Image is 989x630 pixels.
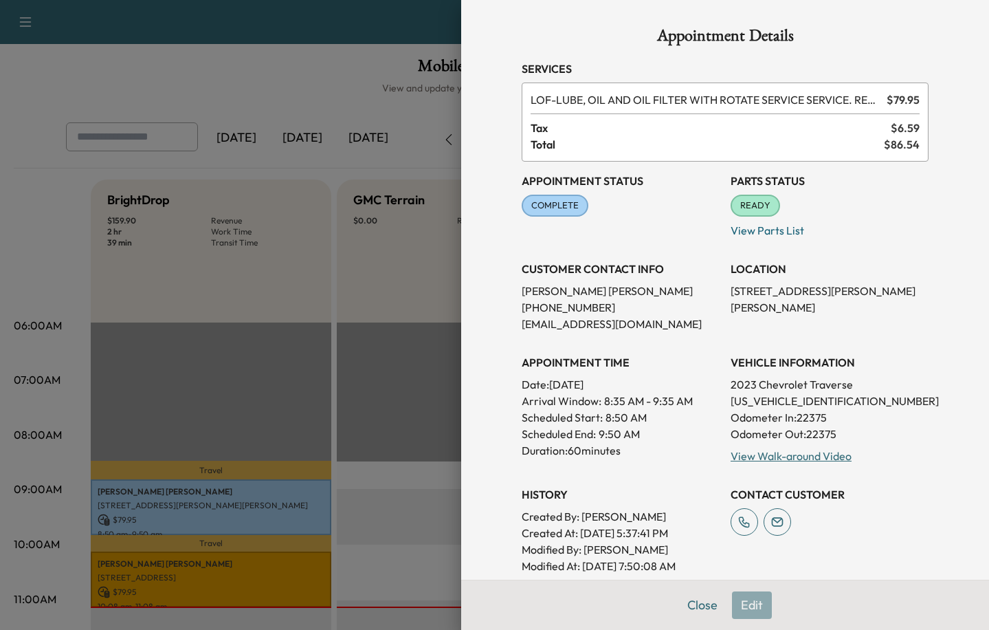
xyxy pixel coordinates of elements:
[731,486,929,503] h3: CONTACT CUSTOMER
[522,283,720,299] p: [PERSON_NAME] [PERSON_NAME]
[522,525,720,541] p: Created At : [DATE] 5:37:41 PM
[531,120,891,136] span: Tax
[522,376,720,393] p: Date: [DATE]
[522,261,720,277] h3: CUSTOMER CONTACT INFO
[731,283,929,316] p: [STREET_ADDRESS][PERSON_NAME][PERSON_NAME]
[522,393,720,409] p: Arrival Window:
[522,354,720,371] h3: APPOINTMENT TIME
[522,173,720,189] h3: Appointment Status
[732,199,779,213] span: READY
[523,199,587,213] span: COMPLETE
[531,136,884,153] span: Total
[731,217,929,239] p: View Parts List
[522,442,720,459] p: Duration: 60 minutes
[731,393,929,409] p: [US_VEHICLE_IDENTIFICATION_NUMBER]
[522,426,596,442] p: Scheduled End:
[731,449,852,463] a: View Walk-around Video
[887,91,920,108] span: $ 79.95
[731,376,929,393] p: 2023 Chevrolet Traverse
[731,426,929,442] p: Odometer Out: 22375
[522,541,720,558] p: Modified By : [PERSON_NAME]
[522,486,720,503] h3: History
[531,91,881,108] span: LUBE, OIL AND OIL FILTER WITH ROTATE SERVICE SERVICE. RESET OIL LIFE MONITOR. HAZARDOUS WASTE FEE...
[522,558,720,574] p: Modified At : [DATE] 7:50:08 AM
[522,316,720,332] p: [EMAIL_ADDRESS][DOMAIN_NAME]
[678,591,726,619] button: Close
[522,409,603,426] p: Scheduled Start:
[731,354,929,371] h3: VEHICLE INFORMATION
[522,28,929,50] h1: Appointment Details
[522,61,929,77] h3: Services
[731,173,929,189] h3: Parts Status
[605,409,647,426] p: 8:50 AM
[891,120,920,136] span: $ 6.59
[522,508,720,525] p: Created By : [PERSON_NAME]
[731,409,929,426] p: Odometer In: 22375
[731,261,929,277] h3: LOCATION
[522,299,720,316] p: [PHONE_NUMBER]
[599,426,640,442] p: 9:50 AM
[884,136,920,153] span: $ 86.54
[604,393,693,409] span: 8:35 AM - 9:35 AM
